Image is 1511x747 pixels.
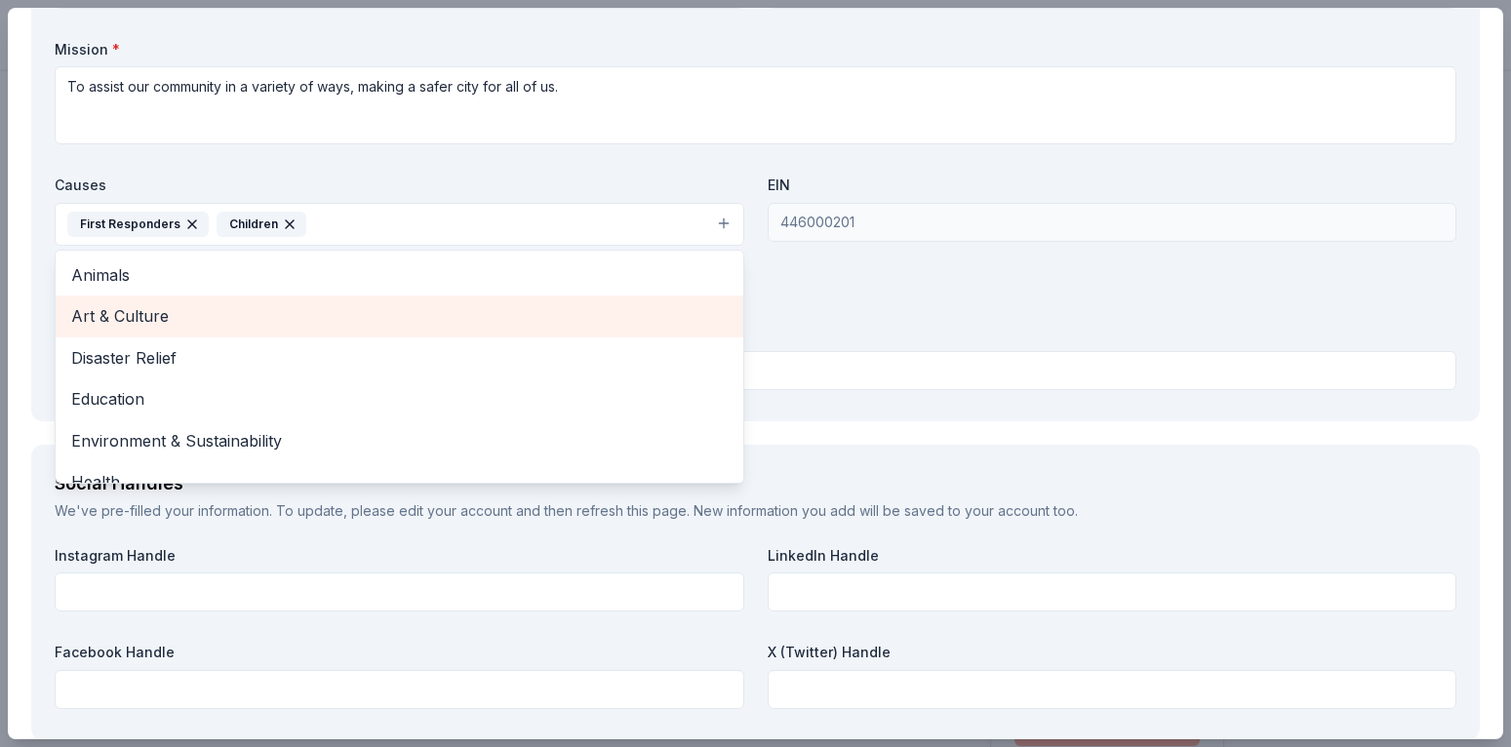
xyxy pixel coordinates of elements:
[71,428,728,453] span: Environment & Sustainability
[71,386,728,412] span: Education
[71,262,728,288] span: Animals
[71,345,728,371] span: Disaster Relief
[67,212,209,237] div: First Responders
[55,203,744,246] button: First RespondersChildren
[71,469,728,494] span: Health
[55,250,744,484] div: First RespondersChildren
[71,303,728,329] span: Art & Culture
[217,212,306,237] div: Children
